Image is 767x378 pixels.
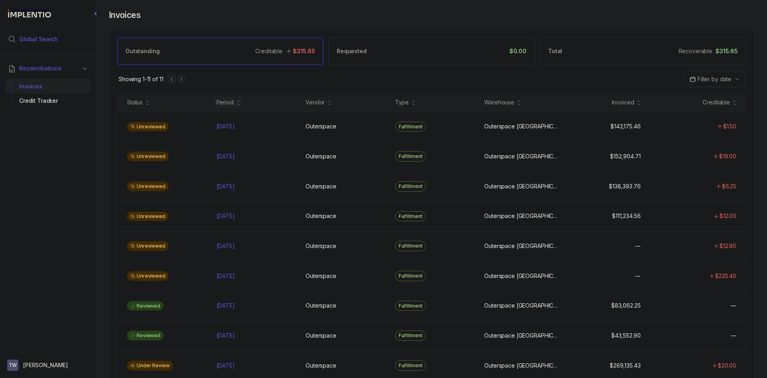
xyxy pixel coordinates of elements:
p: $83,062.25 [611,302,641,310]
div: Type [395,98,409,106]
div: Unreviewed [127,182,169,191]
p: [DATE] [217,242,235,250]
p: $19.00 [719,152,736,160]
p: Requested [337,47,367,55]
p: Total [548,47,562,55]
p: Outerspace [306,272,336,280]
h4: Invoices [109,10,141,21]
p: $111,234.56 [612,212,640,220]
span: Filter by date [697,76,731,82]
div: Invoiced [612,98,634,106]
p: Outerspace [GEOGRAPHIC_DATA] [484,362,558,370]
p: [DATE] [217,272,235,280]
p: [DATE] [217,122,235,130]
p: [DATE] [217,212,235,220]
span: Global Search [19,35,58,43]
button: Reconciliations [5,60,91,77]
p: — [635,242,641,250]
p: Fulfillment [399,123,423,131]
p: $269,135.43 [610,362,640,370]
div: Reviewed [127,301,163,311]
p: $315.65 [715,47,738,55]
p: Creditable [255,47,282,55]
p: Fulfillment [399,182,423,190]
p: $315.65 [293,47,315,55]
div: Unreviewed [127,212,169,221]
p: $152,904.71 [610,152,640,160]
div: Period [217,98,234,106]
button: User initials[PERSON_NAME] [7,360,89,371]
p: Outerspace [GEOGRAPHIC_DATA] [484,122,558,130]
div: Unreviewed [127,241,169,251]
p: Recoverable [679,47,712,55]
p: Outerspace [306,152,336,160]
p: $1.50 [723,122,736,130]
p: [DATE] [217,302,235,310]
p: Outerspace [GEOGRAPHIC_DATA] [484,272,558,280]
p: $0.00 [509,47,527,55]
span: Reconciliations [19,64,62,72]
div: Unreviewed [127,152,169,161]
div: Creditable [703,98,730,106]
p: [DATE] [217,152,235,160]
p: $43,552.90 [611,332,641,340]
p: Fulfillment [399,152,423,160]
p: $225.40 [715,272,736,280]
p: [DATE] [217,182,235,190]
div: Reviewed [127,331,163,340]
p: — [635,272,641,280]
search: Date Range Picker [690,75,731,83]
p: Fulfillment [399,242,423,250]
p: $20.00 [718,362,736,370]
p: — [731,332,736,340]
p: Outerspace [GEOGRAPHIC_DATA] [484,182,558,190]
p: $143,175.46 [610,122,640,130]
div: Reconciliations [5,78,91,110]
p: $12.00 [719,212,736,220]
p: Outerspace [306,182,336,190]
p: Outerspace [306,212,336,220]
p: $138,393.76 [609,182,640,190]
p: Showing 1-11 of 11 [119,75,163,83]
div: Warehouse [484,98,514,106]
p: Outerspace [GEOGRAPHIC_DATA] [484,152,558,160]
span: User initials [7,360,18,371]
p: Outerspace [GEOGRAPHIC_DATA] [484,212,558,220]
p: Fulfillment [399,362,423,370]
div: Remaining page entries [119,75,163,83]
p: Outerspace [GEOGRAPHIC_DATA] [484,302,558,310]
p: Outerspace [306,362,336,370]
div: Unreviewed [127,271,169,281]
p: Outerspace [306,242,336,250]
div: Credit Tracker [11,94,85,108]
p: [PERSON_NAME] [23,361,68,369]
div: Status [127,98,143,106]
p: $6.25 [722,182,736,190]
p: Outerspace [306,122,336,130]
div: Under Review [127,361,173,370]
p: Outstanding [125,47,159,55]
p: Fulfillment [399,332,423,340]
p: $12.90 [719,242,736,250]
p: Fulfillment [399,212,423,220]
div: Unreviewed [127,122,169,132]
p: Outerspace [306,332,336,340]
p: Fulfillment [399,302,423,310]
button: Date Range Picker [684,72,745,87]
p: Outerspace [GEOGRAPHIC_DATA] [484,242,558,250]
div: Vendor [306,98,325,106]
p: — [731,302,736,310]
p: [DATE] [217,362,235,370]
p: [DATE] [217,332,235,340]
p: Outerspace [306,302,336,310]
div: Collapse Icon [91,9,101,18]
div: Invoices [11,79,85,94]
p: Outerspace [GEOGRAPHIC_DATA] [484,332,558,340]
p: Fulfillment [399,272,423,280]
